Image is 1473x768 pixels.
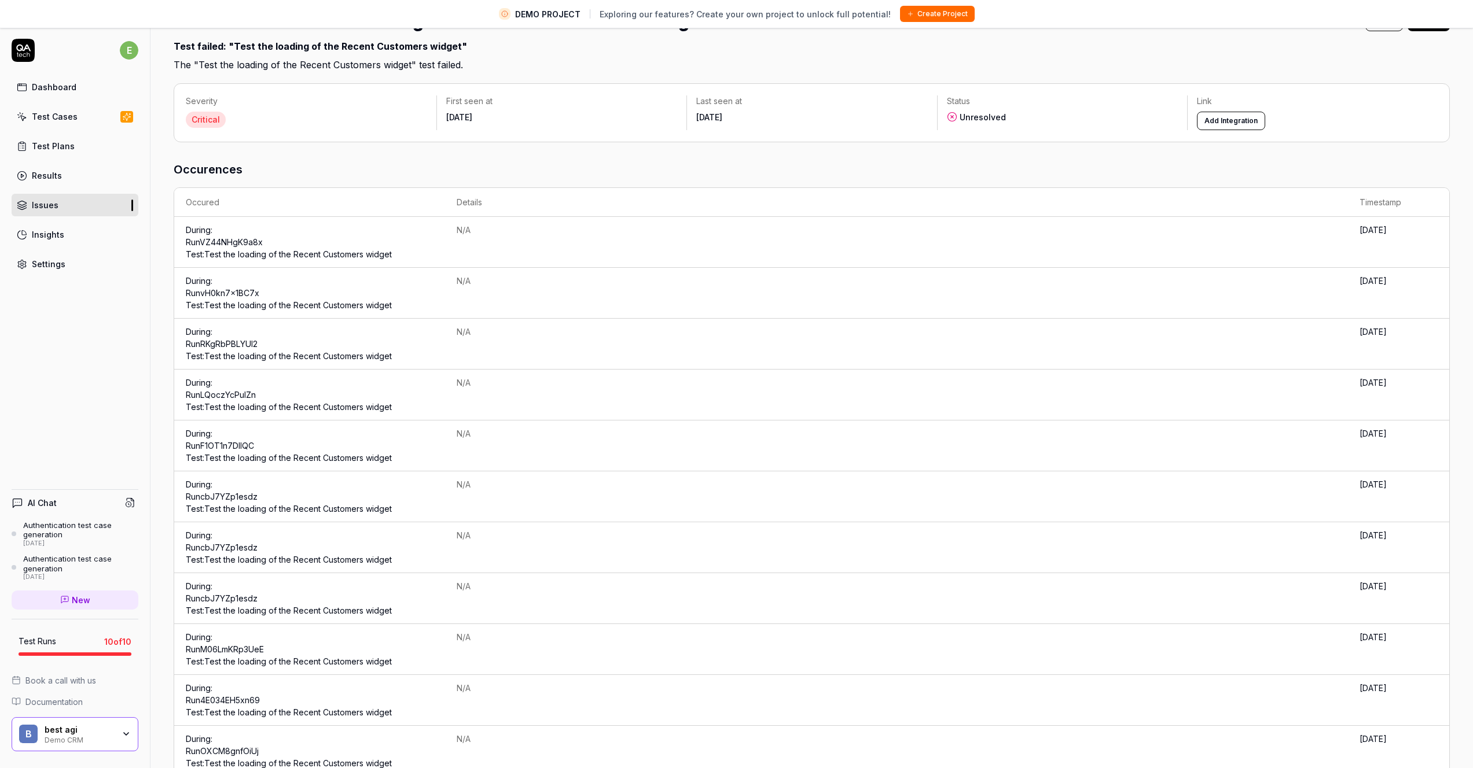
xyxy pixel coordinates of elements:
time: [DATE] [1360,276,1387,286]
p: Status [947,95,1178,107]
time: [DATE] [696,112,722,122]
td: During: [174,522,445,573]
a: New [12,590,138,610]
time: [DATE] [1360,530,1387,540]
span: e [120,41,138,60]
p: Severity [186,95,427,107]
a: Dashboard [12,76,138,98]
a: Test Cases [12,105,138,128]
th: Timestamp [1348,188,1449,217]
div: [DATE] [23,573,138,581]
a: RunOXCM8gnfOiUjTest:Test the loading of the Recent Customers widget [186,746,392,768]
div: N/A [457,478,1336,490]
div: Insights [32,228,64,241]
div: Settings [32,258,65,270]
button: bbest agiDemo CRM [12,717,138,752]
div: Unresolved [947,112,1178,123]
a: RunvH0kn7x1BC7xTest:Test the loading of the Recent Customers widget [186,288,392,310]
time: [DATE] [1360,632,1387,642]
th: Occured [174,188,445,217]
a: Test Plans [12,135,138,157]
time: [DATE] [446,112,472,122]
div: [DATE] [23,540,138,548]
time: [DATE] [1360,429,1387,438]
h2: The "Test the loading of the Recent Customers widget" test failed. [174,35,1450,72]
p: First seen at [446,95,678,107]
time: [DATE] [1360,683,1387,693]
th: Details [445,188,1348,217]
span: Exploring our features? Create your own project to unlock full potential! [600,8,891,20]
div: Test Cases [32,110,78,123]
td: During: [174,675,445,726]
div: Dashboard [32,81,76,93]
a: Results [12,164,138,187]
div: N/A [457,733,1336,745]
time: [DATE] [1360,378,1387,387]
span: DEMO PROJECT [515,8,581,20]
div: N/A [457,224,1336,236]
td: During: [174,370,445,420]
div: Demo CRM [45,734,114,744]
a: RunVZ44NHgK9a8xTest:Test the loading of the Recent Customers widget [186,237,392,259]
div: N/A [457,376,1336,389]
div: Results [32,169,62,182]
div: N/A [457,529,1336,541]
a: Authentication test case generation[DATE] [12,520,138,547]
div: Authentication test case generation [23,554,138,573]
span: Book a call with us [25,674,96,686]
div: N/A [457,427,1336,440]
div: Test failed: "Test the loading of the Recent Customers widget" [174,39,587,58]
span: 10 of 10 [104,636,131,648]
td: During: [174,624,445,675]
p: Link [1197,95,1428,107]
td: During: [174,268,445,319]
td: During: [174,420,445,471]
button: Add Integration [1197,112,1265,130]
a: RunRKgRbPBLYUl2Test:Test the loading of the Recent Customers widget [186,339,392,361]
h4: AI Chat [28,497,57,509]
div: N/A [457,631,1336,643]
a: Run4E034EH5xn69Test:Test the loading of the Recent Customers widget [186,695,392,717]
div: best agi [45,725,114,735]
a: RunLQoczYcPulZnTest:Test the loading of the Recent Customers widget [186,390,392,412]
td: During: [174,573,445,624]
div: N/A [457,682,1336,694]
td: During: [174,319,445,370]
button: Create Project [900,6,975,22]
a: Book a call with us [12,674,138,686]
button: e [120,39,138,62]
a: RuncbJ7YZp1esdzTest:Test the loading of the Recent Customers widget [186,542,392,564]
td: During: [174,217,445,268]
a: RunM06LmKRp3UeETest:Test the loading of the Recent Customers widget [186,644,392,666]
div: N/A [457,275,1336,287]
span: b [19,725,38,743]
h3: Occurences [174,161,1450,178]
td: During: [174,471,445,522]
a: Documentation [12,696,138,708]
p: Last seen at [696,95,928,107]
a: Add Integration [1197,115,1265,125]
a: RunF1OT1n7DllQCTest:Test the loading of the Recent Customers widget [186,441,392,463]
time: [DATE] [1360,734,1387,744]
h5: Test Runs [19,636,56,647]
div: N/A [457,580,1336,592]
div: Test Plans [32,140,75,152]
span: New [72,594,90,606]
div: Issues [32,199,58,211]
span: Documentation [25,696,83,708]
a: Settings [12,253,138,275]
div: Critical [186,112,226,128]
a: RuncbJ7YZp1esdzTest:Test the loading of the Recent Customers widget [186,593,392,615]
div: N/A [457,326,1336,338]
a: Insights [12,223,138,246]
time: [DATE] [1360,479,1387,489]
time: [DATE] [1360,581,1387,591]
time: [DATE] [1360,327,1387,337]
a: Issues [12,194,138,216]
a: Authentication test case generation[DATE] [12,554,138,581]
div: Authentication test case generation [23,520,138,540]
a: RuncbJ7YZp1esdzTest:Test the loading of the Recent Customers widget [186,492,392,514]
time: [DATE] [1360,225,1387,235]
